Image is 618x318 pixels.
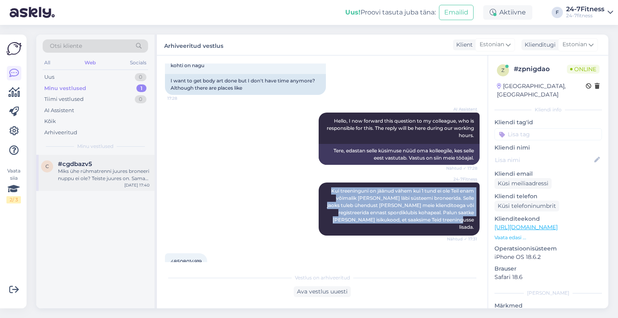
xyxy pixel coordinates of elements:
div: Socials [128,57,148,68]
p: Safari 18.6 [494,273,602,281]
div: Küsi meiliaadressi [494,178,552,189]
div: [DATE] 17:40 [124,182,150,188]
div: I want to get body art done but I don't have time anymore? Although there are places like [165,74,326,95]
div: Vaata siia [6,167,21,203]
span: Nähtud ✓ 17:31 [447,236,477,242]
div: 2 / 3 [6,196,21,203]
div: Kõik [44,117,56,125]
div: Klienditugi [521,41,556,49]
span: Nähtud ✓ 17:28 [446,165,477,171]
div: Web [83,57,97,68]
div: [PERSON_NAME] [494,289,602,297]
span: Vestlus on arhiveeritud [295,274,350,281]
p: Märkmed [494,302,602,310]
a: [URL][DOMAIN_NAME] [494,224,558,231]
div: [GEOGRAPHIC_DATA], [GEOGRAPHIC_DATA] [497,82,586,99]
p: iPhone OS 18.6.2 [494,253,602,261]
img: Askly Logo [6,41,22,56]
div: Uus [44,73,54,81]
div: Miks ühe rühmatrenni juures broneeri nuppu ei ole? Teiste juures on. Samas numbrid kasvavad, et j... [58,168,150,182]
span: z [501,67,505,73]
div: Ava vestlus uuesti [294,286,351,297]
p: Kliendi telefon [494,192,602,201]
input: Lisa nimi [495,156,593,164]
span: AI Assistent [447,106,477,112]
span: #cgdbazv5 [58,160,92,168]
div: Tere, edastan selle küsimuse nüüd oma kolleegile, kes selle eest vastutab. Vastus on siin meie tö... [319,144,480,165]
div: Proovi tasuta juba täna: [345,8,436,17]
p: Klienditeekond [494,215,602,223]
div: All [43,57,52,68]
span: Otsi kliente [50,42,82,50]
p: Vaata edasi ... [494,234,602,241]
div: 0 [135,73,146,81]
div: Kliendi info [494,106,602,113]
p: Operatsioonisüsteem [494,244,602,253]
div: Arhiveeritud [44,129,77,137]
div: Küsi telefoninumbrit [494,201,559,211]
button: Emailid [439,5,474,20]
p: Kliendi tag'id [494,118,602,127]
a: 24-7Fitness24-7fitness [566,6,613,19]
div: 24-7Fitness [566,6,604,12]
div: 0 [135,95,146,103]
div: Klient [453,41,473,49]
input: Lisa tag [494,128,602,140]
span: 24-7Fitness [447,176,477,182]
span: c [45,163,49,169]
span: 48508014919 [171,259,202,265]
span: Kui treeninguni on jäänud vähem kui 1 tund ei ole Teil enam võimalik [PERSON_NAME] läbi süsteemi ... [327,188,475,230]
div: Tiimi vestlused [44,95,84,103]
div: # zpnigdao [514,64,567,74]
div: 24-7fitness [566,12,604,19]
div: AI Assistent [44,107,74,115]
div: 1 [136,84,146,92]
span: 17:28 [167,95,198,101]
label: Arhiveeritud vestlus [164,39,223,50]
span: Estonian [562,40,587,49]
b: Uus! [345,8,360,16]
span: Hello, I now forward this question to my colleague, who is responsible for this. The reply will b... [327,118,475,138]
span: Online [567,65,599,74]
p: Brauser [494,265,602,273]
span: Estonian [480,40,504,49]
div: F [552,7,563,18]
p: Kliendi nimi [494,144,602,152]
div: Minu vestlused [44,84,86,92]
p: Kliendi email [494,170,602,178]
span: Minu vestlused [77,143,113,150]
div: Aktiivne [483,5,532,20]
